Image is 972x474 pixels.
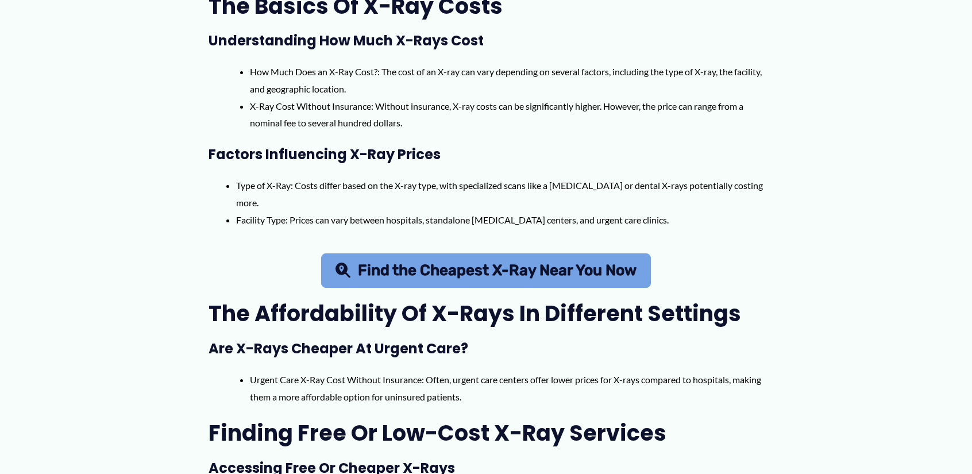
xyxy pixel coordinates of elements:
[209,419,764,447] h2: Finding Free or Low-Cost X-Ray Services
[209,299,764,327] h2: The Affordability of X-Rays in Different Settings
[321,253,651,288] a: Find the Cheapest X-Ray Near You Now
[250,371,764,405] li: Urgent Care X-Ray Cost Without Insurance: Often, urgent care centers offer lower prices for X-ray...
[236,211,764,229] li: Facility Type: Prices can vary between hospitals, standalone [MEDICAL_DATA] centers, and urgent c...
[236,177,764,211] li: Type of X-Ray: Costs differ based on the X-ray type, with specialized scans like a [MEDICAL_DATA]...
[209,145,764,163] h3: Factors Influencing X-Ray Prices
[250,98,764,132] li: X-Ray Cost Without Insurance: Without insurance, X-ray costs can be significantly higher. However...
[250,63,764,97] li: How Much Does an X-Ray Cost?: The cost of an X-ray can vary depending on several factors, includi...
[209,340,764,357] h3: Are X-Rays Cheaper at Urgent Care?
[209,32,764,49] h3: Understanding How Much X-Rays Cost
[358,263,637,278] span: Find the Cheapest X-Ray Near You Now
